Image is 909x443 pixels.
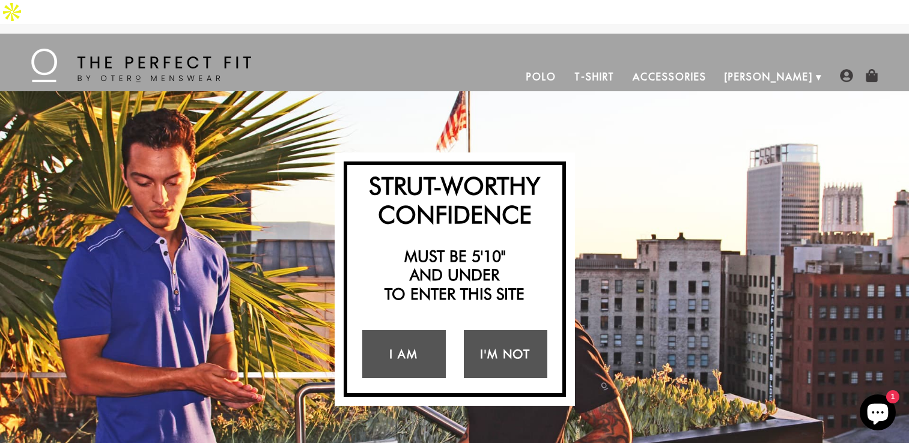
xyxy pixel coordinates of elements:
img: user-account-icon.png [840,69,853,82]
a: [PERSON_NAME] [716,62,822,91]
a: T-Shirt [565,62,624,91]
inbox-online-store-chat: Shopify online store chat [856,394,899,433]
a: I'm Not [464,330,547,378]
img: The Perfect Fit - by Otero Menswear - Logo [31,49,251,82]
a: Polo [517,62,565,91]
h2: Strut-Worthy Confidence [353,171,556,229]
a: Accessories [624,62,715,91]
a: I Am [362,330,446,378]
img: shopping-bag-icon.png [865,69,878,82]
h2: Must be 5'10" and under to enter this site [353,247,556,303]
